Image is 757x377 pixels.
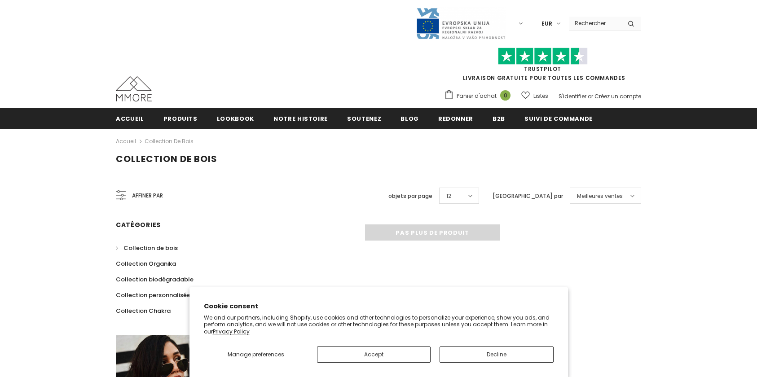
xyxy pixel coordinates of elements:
[273,114,328,123] span: Notre histoire
[588,92,593,100] span: or
[116,275,194,284] span: Collection biodégradable
[204,302,554,311] h2: Cookie consent
[438,114,473,123] span: Redonner
[163,108,198,128] a: Produits
[116,303,171,319] a: Collection Chakra
[132,191,163,201] span: Affiner par
[493,108,505,128] a: B2B
[594,92,641,100] a: Créez un compte
[347,114,381,123] span: soutenez
[273,108,328,128] a: Notre histoire
[541,19,552,28] span: EUR
[116,259,176,268] span: Collection Organika
[163,114,198,123] span: Produits
[116,307,171,315] span: Collection Chakra
[388,192,432,201] label: objets par page
[500,90,511,101] span: 0
[533,92,548,101] span: Listes
[521,88,548,104] a: Listes
[116,291,190,299] span: Collection personnalisée
[493,192,563,201] label: [GEOGRAPHIC_DATA] par
[116,256,176,272] a: Collection Organika
[498,48,588,65] img: Faites confiance aux étoiles pilotes
[493,114,505,123] span: B2B
[204,314,554,335] p: We and our partners, including Shopify, use cookies and other technologies to personalize your ex...
[123,244,178,252] span: Collection de bois
[444,89,515,103] a: Panier d'achat 0
[145,137,194,145] a: Collection de bois
[401,114,419,123] span: Blog
[228,351,284,358] span: Manage preferences
[217,114,254,123] span: Lookbook
[116,108,144,128] a: Accueil
[347,108,381,128] a: soutenez
[440,346,553,363] button: Decline
[416,19,506,27] a: Javni Razpis
[116,287,190,303] a: Collection personnalisée
[457,92,497,101] span: Panier d'achat
[116,76,152,101] img: Cas MMORE
[116,114,144,123] span: Accueil
[446,192,451,201] span: 12
[217,108,254,128] a: Lookbook
[524,114,593,123] span: Suivi de commande
[116,220,161,229] span: Catégories
[401,108,419,128] a: Blog
[438,108,473,128] a: Redonner
[204,346,308,363] button: Manage preferences
[116,272,194,287] a: Collection biodégradable
[577,192,623,201] span: Meilleures ventes
[116,240,178,256] a: Collection de bois
[559,92,586,100] a: S'identifier
[569,17,621,30] input: Search Site
[116,153,217,165] span: Collection de bois
[524,65,561,73] a: TrustPilot
[416,7,506,40] img: Javni Razpis
[116,136,136,147] a: Accueil
[524,108,593,128] a: Suivi de commande
[444,52,641,82] span: LIVRAISON GRATUITE POUR TOUTES LES COMMANDES
[213,328,250,335] a: Privacy Policy
[317,346,431,363] button: Accept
